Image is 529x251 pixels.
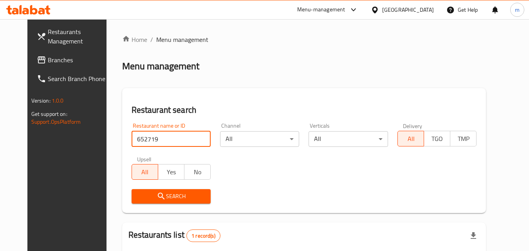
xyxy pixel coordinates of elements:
[150,35,153,44] li: /
[48,55,110,65] span: Branches
[187,232,220,240] span: 1 record(s)
[220,131,299,147] div: All
[48,74,110,83] span: Search Branch Phone
[122,35,486,44] nav: breadcrumb
[156,35,208,44] span: Menu management
[31,51,116,69] a: Branches
[31,117,81,127] a: Support.OpsPlatform
[138,191,204,201] span: Search
[297,5,345,14] div: Menu-management
[424,131,450,146] button: TGO
[158,164,184,180] button: Yes
[31,69,116,88] a: Search Branch Phone
[464,226,483,245] div: Export file
[309,131,388,147] div: All
[128,229,220,242] h2: Restaurants list
[132,131,211,147] input: Search for restaurant name or ID..
[132,164,158,180] button: All
[132,104,477,116] h2: Restaurant search
[397,131,424,146] button: All
[188,166,208,178] span: No
[31,22,116,51] a: Restaurants Management
[382,5,434,14] div: [GEOGRAPHIC_DATA]
[515,5,520,14] span: m
[31,96,51,106] span: Version:
[453,133,473,144] span: TMP
[403,123,422,128] label: Delivery
[31,109,67,119] span: Get support on:
[137,156,152,162] label: Upsell
[122,60,199,72] h2: Menu management
[52,96,64,106] span: 1.0.0
[161,166,181,178] span: Yes
[184,164,211,180] button: No
[450,131,477,146] button: TMP
[427,133,447,144] span: TGO
[135,166,155,178] span: All
[132,189,211,204] button: Search
[122,35,147,44] a: Home
[48,27,110,46] span: Restaurants Management
[401,133,421,144] span: All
